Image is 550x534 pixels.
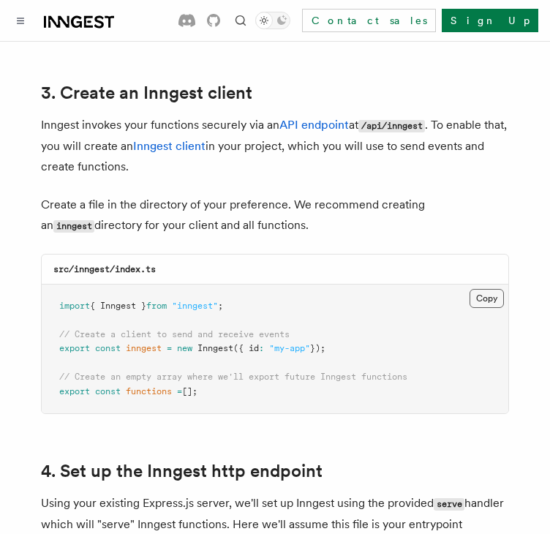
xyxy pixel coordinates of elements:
[59,329,290,339] span: // Create a client to send and receive events
[279,118,349,132] a: API endpoint
[59,386,90,396] span: export
[182,386,197,396] span: [];
[442,9,538,32] a: Sign Up
[470,289,504,308] button: Copy
[177,343,192,353] span: new
[12,12,29,29] button: Toggle navigation
[197,343,233,353] span: Inngest
[310,343,325,353] span: });
[177,386,182,396] span: =
[41,83,252,103] a: 3. Create an Inngest client
[59,372,407,382] span: // Create an empty array where we'll export future Inngest functions
[53,220,94,233] code: inngest
[259,343,264,353] span: :
[269,343,310,353] span: "my-app"
[126,343,162,353] span: inngest
[95,343,121,353] span: const
[59,301,90,311] span: import
[95,386,121,396] span: const
[255,12,290,29] button: Toggle dark mode
[358,120,425,132] code: /api/inngest
[41,195,509,236] p: Create a file in the directory of your preference. We recommend creating an directory for your cl...
[146,301,167,311] span: from
[233,343,259,353] span: ({ id
[434,498,464,511] code: serve
[53,264,156,274] code: src/inngest/index.ts
[133,139,206,153] a: Inngest client
[167,343,172,353] span: =
[41,115,509,177] p: Inngest invokes your functions securely via an at . To enable that, you will create an in your pr...
[172,301,218,311] span: "inngest"
[302,9,436,32] a: Contact sales
[218,301,223,311] span: ;
[126,386,172,396] span: functions
[59,343,90,353] span: export
[232,12,249,29] button: Find something...
[41,461,323,481] a: 4. Set up the Inngest http endpoint
[90,301,146,311] span: { Inngest }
